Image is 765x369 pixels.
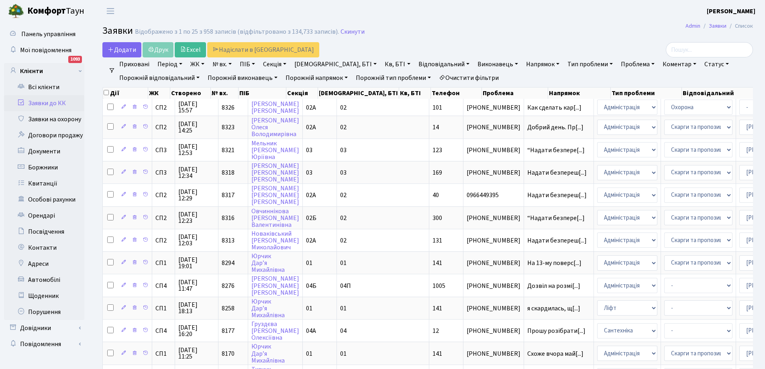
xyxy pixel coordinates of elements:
span: 02 [340,236,347,245]
span: [PHONE_NUMBER] [467,260,520,266]
span: 8258 [222,304,235,313]
a: Панель управління [4,26,84,42]
span: 141 [432,259,442,267]
span: СП4 [155,328,171,334]
span: [PHONE_NUMBER] [467,283,520,289]
th: Секція [286,88,318,99]
a: [PERSON_NAME]ОлесяВолодимирівна [251,116,299,139]
span: 01 [306,304,312,313]
th: Тип проблеми [611,88,682,99]
a: Заявки до КК [4,95,84,111]
a: Всі клієнти [4,79,84,95]
a: Автомобілі [4,272,84,288]
span: СП3 [155,147,171,153]
span: 03 [306,168,312,177]
nav: breadcrumb [673,18,765,35]
span: [PHONE_NUMBER] [467,237,520,244]
a: Період [154,57,186,71]
span: [PHONE_NUMBER] [467,351,520,357]
span: [DATE] 12:23 [178,211,215,224]
span: СП3 [155,169,171,176]
span: 8276 [222,281,235,290]
a: Порожній напрямок [282,71,351,85]
span: Панель управління [21,30,75,39]
span: Дозвіл на розмі[...] [527,281,580,290]
span: Надати безпереш[...] [527,191,587,200]
span: 02 [340,103,347,112]
a: Овчиннікова[PERSON_NAME]Валентинівна [251,207,299,229]
a: [PERSON_NAME] [707,6,755,16]
a: Відповідальний [415,57,473,71]
a: ЖК [187,57,208,71]
span: [DATE] 18:13 [178,302,215,314]
th: № вх. [211,88,239,99]
span: 03 [340,168,347,177]
span: 03 [306,146,312,155]
a: Квитанції [4,175,84,192]
span: СП2 [155,215,171,221]
span: [PHONE_NUMBER] [467,147,520,153]
a: Порожній тип проблеми [353,71,434,85]
a: Excel [175,42,206,57]
span: 1005 [432,281,445,290]
button: Переключити навігацію [100,4,120,18]
span: [DATE] 19:01 [178,257,215,269]
b: [PERSON_NAME] [707,7,755,16]
span: [PHONE_NUMBER] [467,305,520,312]
a: ЮрчикДар’яМихайлівна [251,252,285,274]
th: Телефон [431,88,482,99]
span: [DATE] 11:25 [178,347,215,360]
span: “Надати безпере[...] [527,146,585,155]
span: 8177 [222,326,235,335]
span: СП2 [155,104,171,111]
a: Скинути [341,28,365,36]
span: я скардилась, щ[...] [527,304,580,313]
a: Статус [701,57,732,71]
span: [PHONE_NUMBER] [467,169,520,176]
th: Напрямок [548,88,611,99]
span: СП1 [155,260,171,266]
th: Створено [170,88,210,99]
span: 02Б [306,214,316,222]
span: Заявки [102,24,133,38]
span: 300 [432,214,442,222]
span: 8317 [222,191,235,200]
a: Повідомлення [4,336,84,352]
a: [PERSON_NAME][PERSON_NAME] [251,100,299,115]
a: Документи [4,143,84,159]
span: [DATE] 12:03 [178,234,215,247]
span: Добрий день. Пр[...] [527,123,583,132]
span: Таун [27,4,84,18]
a: Заявки [709,22,726,30]
span: [PHONE_NUMBER] [467,215,520,221]
span: Как сделать кар[...] [527,103,581,112]
a: Коментар [659,57,700,71]
th: [DEMOGRAPHIC_DATA], БТІ [318,88,399,99]
span: [PHONE_NUMBER] [467,328,520,334]
a: Секція [260,57,290,71]
a: Порожній виконавець [204,71,281,85]
span: 8321 [222,146,235,155]
a: Орендарі [4,208,84,224]
span: 01 [306,259,312,267]
span: 101 [432,103,442,112]
a: Щоденник [4,288,84,304]
span: 02А [306,191,316,200]
span: 123 [432,146,442,155]
span: 8294 [222,259,235,267]
span: СП4 [155,283,171,289]
th: Проблема [482,88,548,99]
a: Посвідчення [4,224,84,240]
li: Список [726,22,753,31]
span: СП1 [155,305,171,312]
span: 02 [340,214,347,222]
a: Проблема [618,57,658,71]
span: [PHONE_NUMBER] [467,104,520,111]
span: Додати [108,45,136,54]
span: 01 [340,349,347,358]
a: Адреси [4,256,84,272]
span: Мої повідомлення [20,46,71,55]
th: ЖК [148,88,170,99]
span: 01 [340,259,347,267]
th: Дії [103,88,148,99]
